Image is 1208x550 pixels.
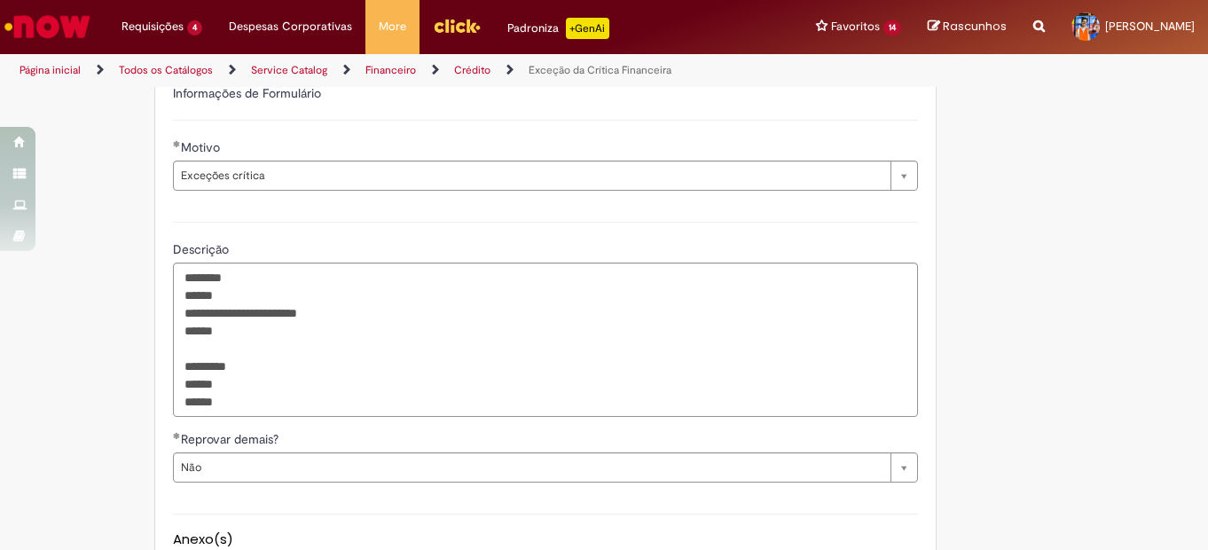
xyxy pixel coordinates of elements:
[181,431,282,447] span: Reprovar demais?
[173,532,918,547] h5: Anexo(s)
[173,140,181,147] span: Obrigatório Preenchido
[928,19,1007,35] a: Rascunhos
[883,20,901,35] span: 14
[13,54,792,87] ul: Trilhas de página
[122,18,184,35] span: Requisições
[229,18,352,35] span: Despesas Corporativas
[454,63,490,77] a: Crédito
[2,9,93,44] img: ServiceNow
[1105,19,1195,34] span: [PERSON_NAME]
[433,12,481,39] img: click_logo_yellow_360x200.png
[20,63,81,77] a: Página inicial
[181,139,224,155] span: Motivo
[181,161,882,190] span: Exceções crítica
[943,18,1007,35] span: Rascunhos
[181,453,882,482] span: Não
[173,85,321,101] label: Informações de Formulário
[365,63,416,77] a: Financeiro
[251,63,327,77] a: Service Catalog
[173,241,232,257] span: Descrição
[379,18,406,35] span: More
[187,20,202,35] span: 4
[566,18,609,39] p: +GenAi
[529,63,671,77] a: Exceção da Crítica Financeira
[119,63,213,77] a: Todos os Catálogos
[507,18,609,39] div: Padroniza
[173,432,181,439] span: Obrigatório Preenchido
[173,263,918,417] textarea: Descrição
[831,18,880,35] span: Favoritos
